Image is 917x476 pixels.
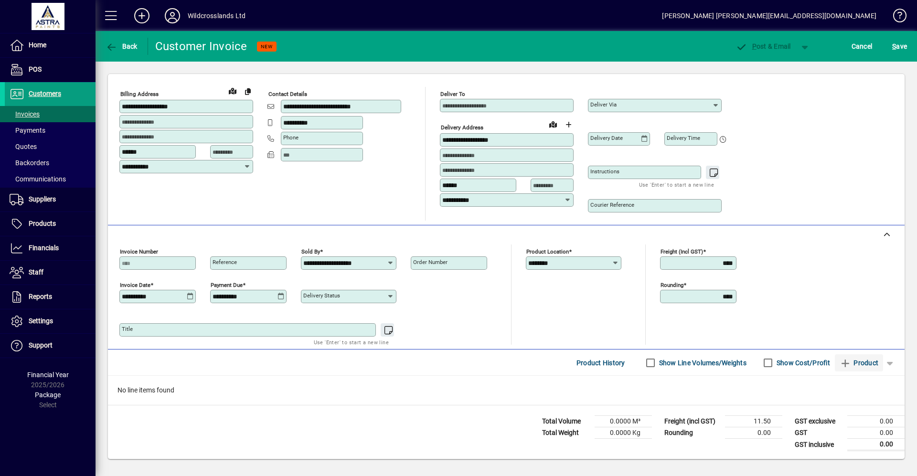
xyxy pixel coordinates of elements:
a: Staff [5,261,96,285]
mat-label: Title [122,326,133,332]
td: GST [790,427,847,439]
button: Profile [157,7,188,24]
a: View on map [545,116,561,132]
mat-label: Sold by [301,248,320,255]
button: Product History [573,354,629,371]
span: Support [29,341,53,349]
td: GST inclusive [790,439,847,451]
span: ave [892,39,907,54]
button: Add [127,7,157,24]
a: View on map [225,83,240,98]
span: NEW [261,43,273,50]
td: 0.0000 Kg [595,427,652,439]
mat-label: Rounding [661,282,683,288]
a: Suppliers [5,188,96,212]
a: Settings [5,309,96,333]
span: Product History [576,355,625,370]
mat-label: Invoice number [120,248,158,255]
div: [PERSON_NAME] [PERSON_NAME][EMAIL_ADDRESS][DOMAIN_NAME] [662,8,876,23]
span: Home [29,41,46,49]
a: Backorders [5,155,96,171]
span: Invoices [10,110,40,118]
span: Suppliers [29,195,56,203]
span: POS [29,65,42,73]
span: Products [29,220,56,227]
div: Customer Invoice [155,39,247,54]
span: Package [35,391,61,399]
mat-label: Courier Reference [590,201,634,208]
button: Cancel [849,38,875,55]
td: Rounding [660,427,725,439]
button: Save [890,38,909,55]
label: Show Line Volumes/Weights [657,358,746,368]
a: Quotes [5,138,96,155]
mat-label: Deliver via [590,101,617,108]
span: Staff [29,268,43,276]
td: GST exclusive [790,416,847,427]
span: Financial Year [27,371,69,379]
button: Back [103,38,140,55]
mat-label: Delivery status [303,292,340,299]
a: POS [5,58,96,82]
span: Settings [29,317,53,325]
mat-label: Order number [413,259,448,265]
button: Post & Email [731,38,796,55]
mat-label: Delivery date [590,135,623,141]
td: 0.00 [847,427,905,439]
a: Payments [5,122,96,138]
span: Back [106,42,138,50]
td: 0.00 [847,416,905,427]
td: 0.0000 M³ [595,416,652,427]
mat-label: Freight (incl GST) [661,248,703,255]
span: Reports [29,293,52,300]
td: Freight (incl GST) [660,416,725,427]
div: Wildcrosslands Ltd [188,8,245,23]
mat-hint: Use 'Enter' to start a new line [639,179,714,190]
a: Support [5,334,96,358]
span: P [752,42,757,50]
mat-label: Instructions [590,168,619,175]
span: Backorders [10,159,49,167]
td: 0.00 [847,439,905,451]
mat-label: Payment due [211,282,243,288]
span: Cancel [852,39,873,54]
mat-label: Delivery time [667,135,700,141]
a: Products [5,212,96,236]
td: Total Weight [537,427,595,439]
td: 11.50 [725,416,782,427]
span: Customers [29,90,61,97]
span: Quotes [10,143,37,150]
mat-label: Invoice date [120,282,150,288]
span: ost & Email [736,42,791,50]
td: Total Volume [537,416,595,427]
mat-hint: Use 'Enter' to start a new line [314,337,389,348]
a: Financials [5,236,96,260]
button: Copy to Delivery address [240,84,256,99]
a: Reports [5,285,96,309]
div: No line items found [108,376,905,405]
mat-label: Phone [283,134,299,141]
span: Product [840,355,878,370]
button: Product [835,354,883,371]
label: Show Cost/Profit [775,358,830,368]
span: S [892,42,896,50]
a: Home [5,33,96,57]
button: Choose address [561,117,576,132]
td: 0.00 [725,427,782,439]
mat-label: Reference [213,259,237,265]
app-page-header-button: Back [96,38,148,55]
mat-label: Product location [526,248,569,255]
a: Knowledge Base [886,2,905,33]
span: Payments [10,127,45,134]
span: Communications [10,175,66,183]
a: Communications [5,171,96,187]
a: Invoices [5,106,96,122]
span: Financials [29,244,59,252]
mat-label: Deliver To [440,91,465,97]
